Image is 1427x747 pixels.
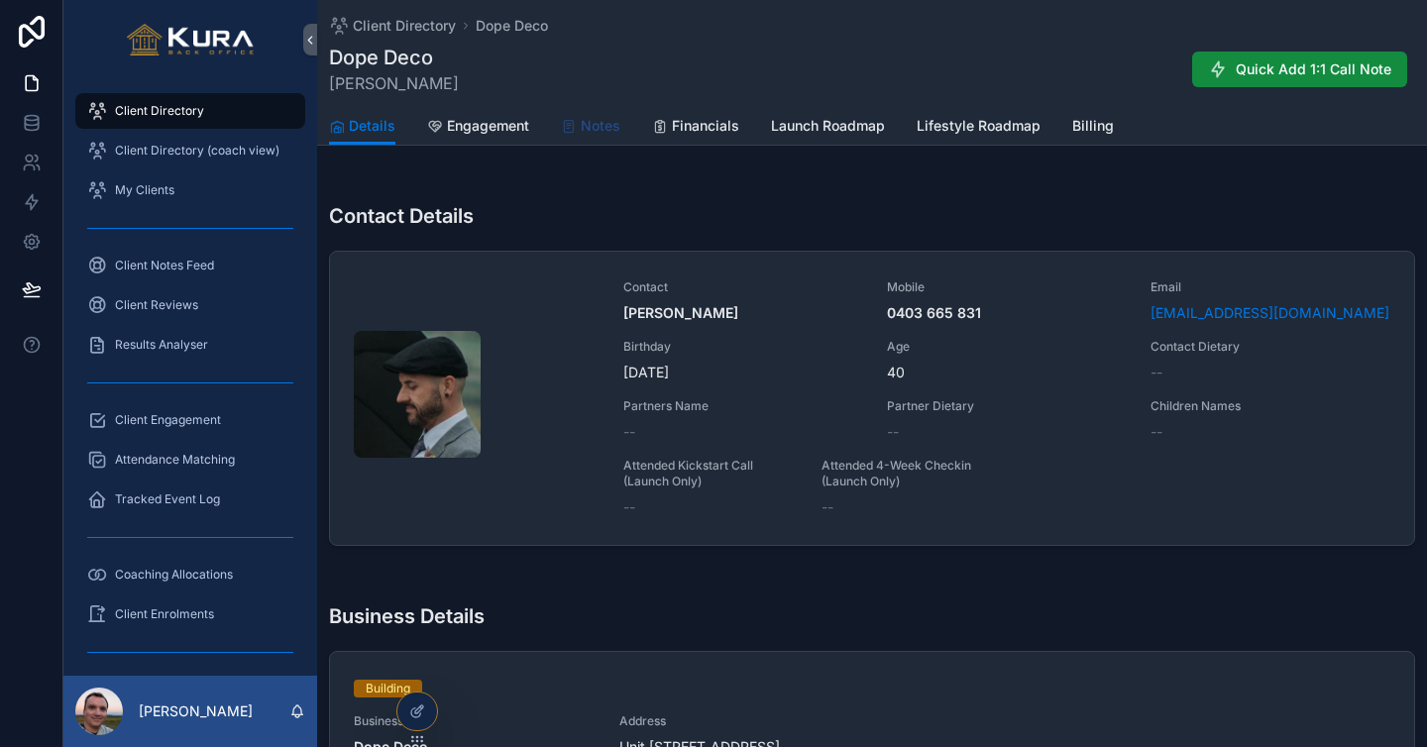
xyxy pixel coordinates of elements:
[75,133,305,168] a: Client Directory (coach view)
[75,93,305,129] a: Client Directory
[75,327,305,363] a: Results Analyser
[652,108,739,148] a: Financials
[623,279,863,295] span: Contact
[887,279,1127,295] span: Mobile
[561,108,620,148] a: Notes
[619,713,1302,729] span: Address
[917,116,1041,136] span: Lifestyle Roadmap
[115,297,198,313] span: Client Reviews
[427,108,529,148] a: Engagement
[623,339,863,355] span: Birthday
[63,79,317,676] div: scrollable content
[623,304,738,321] strong: [PERSON_NAME]
[887,339,1127,355] span: Age
[1072,116,1114,136] span: Billing
[75,596,305,632] a: Client Enrolments
[329,201,474,231] h3: Contact Details
[115,412,221,428] span: Client Engagement
[672,116,739,136] span: Financials
[353,16,456,36] span: Client Directory
[887,422,899,442] span: --
[822,497,833,517] span: --
[476,16,548,36] a: Dope Deco
[139,701,253,721] p: [PERSON_NAME]
[329,601,485,631] h3: Business Details
[75,442,305,478] a: Attendance Matching
[75,248,305,283] a: Client Notes Feed
[115,337,208,353] span: Results Analyser
[329,16,456,36] a: Client Directory
[330,252,1414,545] a: Contact[PERSON_NAME]Mobile0403 665 831Email[EMAIL_ADDRESS][DOMAIN_NAME]Birthday[DATE]Age40Contact...
[623,398,863,414] span: Partners Name
[623,422,635,442] span: --
[1192,52,1407,87] button: Quick Add 1:1 Call Note
[115,103,204,119] span: Client Directory
[623,458,798,489] span: Attended Kickstart Call (Launch Only)
[1151,363,1162,382] span: --
[115,452,235,468] span: Attendance Matching
[581,116,620,136] span: Notes
[349,116,395,136] span: Details
[75,172,305,208] a: My Clients
[1151,422,1162,442] span: --
[75,287,305,323] a: Client Reviews
[771,116,885,136] span: Launch Roadmap
[115,606,214,622] span: Client Enrolments
[329,44,459,71] h1: Dope Deco
[1151,303,1389,323] a: [EMAIL_ADDRESS][DOMAIN_NAME]
[1236,59,1391,79] span: Quick Add 1:1 Call Note
[623,497,635,517] span: --
[1072,108,1114,148] a: Billing
[115,182,174,198] span: My Clients
[115,567,233,583] span: Coaching Allocations
[354,331,481,458] div: Screenshot-2025-04-17-at-9.34.08-AM.png
[354,713,596,729] span: Business
[623,363,863,382] span: [DATE]
[1151,339,1325,355] span: Contact Dietary
[822,458,996,489] span: Attended 4-Week Checkin (Launch Only)
[115,258,214,273] span: Client Notes Feed
[127,24,255,55] img: App logo
[366,680,410,697] div: Building
[1151,279,1390,295] span: Email
[887,363,1127,382] span: 40
[447,116,529,136] span: Engagement
[115,143,279,159] span: Client Directory (coach view)
[1151,398,1390,414] span: Children Names
[917,108,1041,148] a: Lifestyle Roadmap
[329,108,395,146] a: Details
[75,481,305,517] a: Tracked Event Log
[75,402,305,438] a: Client Engagement
[887,304,981,321] strong: 0403 665 831
[329,71,459,95] span: [PERSON_NAME]
[115,491,220,507] span: Tracked Event Log
[887,398,1127,414] span: Partner Dietary
[771,108,885,148] a: Launch Roadmap
[75,557,305,592] a: Coaching Allocations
